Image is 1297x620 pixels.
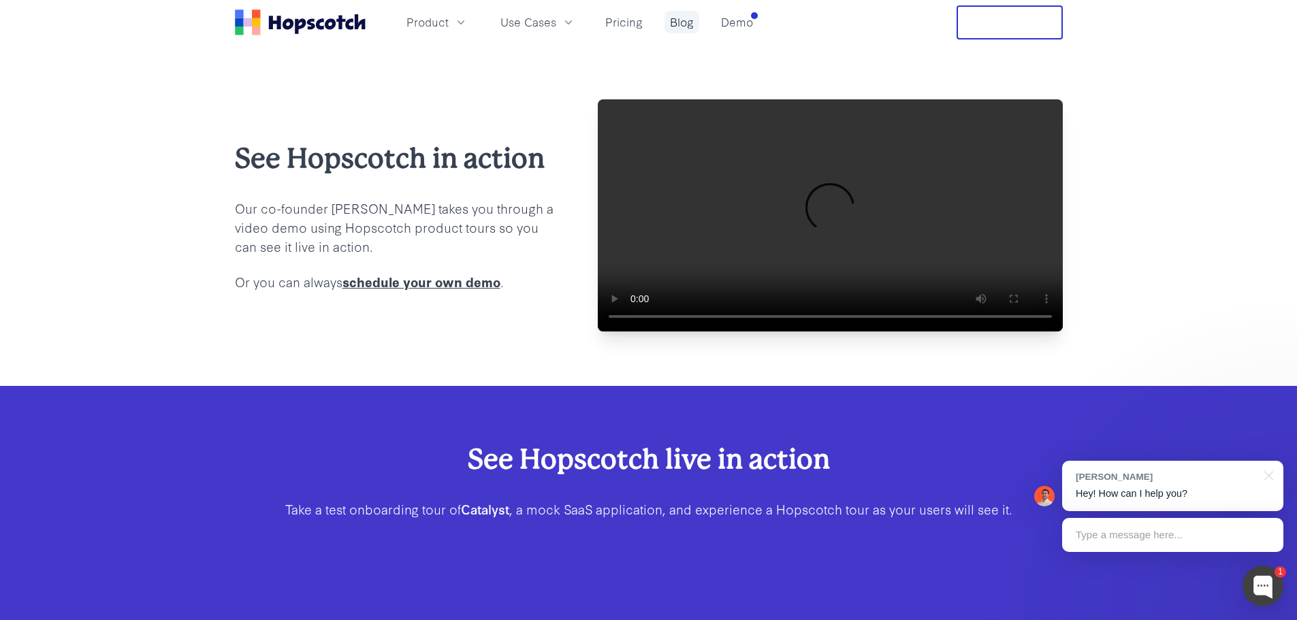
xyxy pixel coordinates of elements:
button: Use Cases [492,11,583,33]
img: Mark Spera [1034,486,1055,506]
h2: See Hopscotch in action [235,140,554,177]
button: Free Trial [957,5,1063,39]
p: Hey! How can I help you? [1076,487,1270,501]
p: Our co-founder [PERSON_NAME] takes you through a video demo using Hopscotch product tours so you ... [235,199,554,256]
b: Catalyst [461,500,509,518]
button: Product [398,11,476,33]
a: Demo [716,11,758,33]
a: Pricing [600,11,648,33]
a: Home [235,10,366,35]
h2: See Hopscotch live in action [278,440,1019,478]
a: schedule your own demo [342,272,500,291]
div: [PERSON_NAME] [1076,470,1256,483]
p: Or you can always . [235,272,554,291]
p: Take a test onboarding tour of , a mock SaaS application, and experience a Hopscotch tour as your... [278,500,1019,519]
span: Use Cases [500,14,556,31]
span: Product [406,14,449,31]
div: 1 [1275,566,1286,578]
div: Type a message here... [1062,518,1283,552]
a: Blog [664,11,699,33]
